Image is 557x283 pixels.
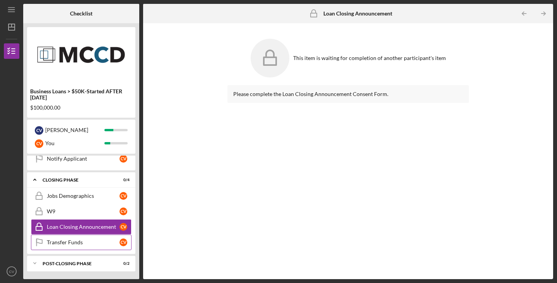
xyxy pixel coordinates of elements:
[43,178,110,182] div: Closing Phase
[4,264,19,279] button: CV
[116,178,130,182] div: 0 / 4
[323,10,392,17] b: Loan Closing Announcement
[47,224,120,230] div: Loan Closing Announcement
[120,238,127,246] div: C V
[9,269,14,274] text: CV
[293,55,446,61] div: This item is waiting for completion of another participant's item
[120,223,127,231] div: C V
[120,208,127,215] div: C V
[35,139,43,148] div: C V
[43,261,110,266] div: Post-Closing Phase
[116,261,130,266] div: 0 / 2
[31,204,132,219] a: W9CV
[47,208,120,214] div: W9
[31,235,132,250] a: Transfer FundsCV
[47,193,120,199] div: Jobs Demographics
[31,188,132,204] a: Jobs DemographicsCV
[30,88,132,101] div: Business Loans > $50K-Started AFTER [DATE]
[30,105,132,111] div: $100,000.00
[31,151,132,166] a: Notify ApplicantCV
[45,137,104,150] div: You
[70,10,92,17] b: Checklist
[31,219,132,235] a: Loan Closing AnnouncementCV
[35,126,43,135] div: C V
[120,192,127,200] div: C V
[120,155,127,163] div: C V
[47,239,120,245] div: Transfer Funds
[233,91,463,97] div: Please complete the Loan Closing Announcement Consent Form.
[27,31,135,77] img: Product logo
[47,156,120,162] div: Notify Applicant
[45,123,104,137] div: [PERSON_NAME]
